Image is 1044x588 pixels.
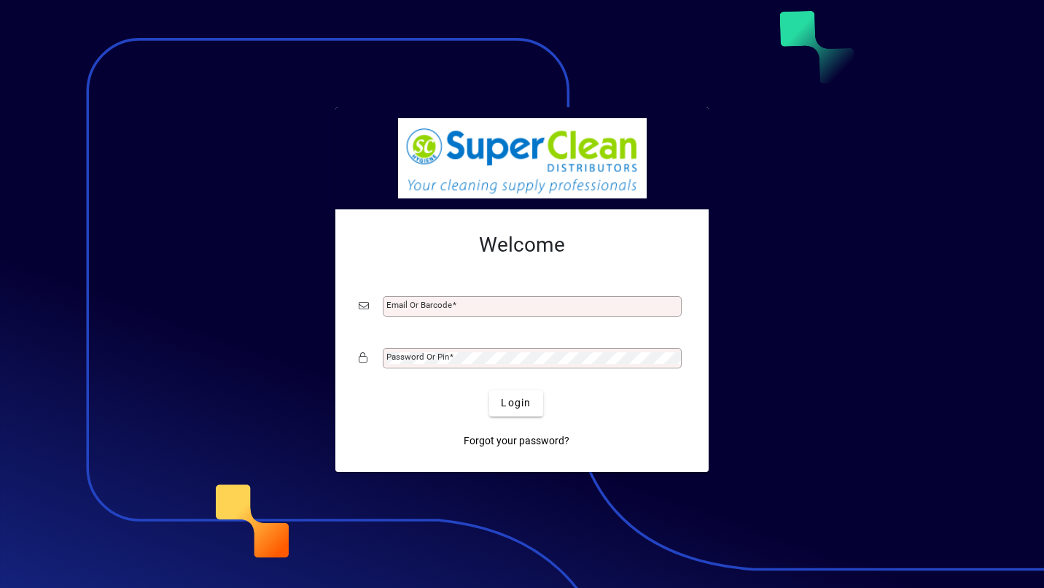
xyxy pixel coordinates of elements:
[386,352,449,362] mat-label: Password or Pin
[386,300,452,310] mat-label: Email or Barcode
[359,233,685,258] h2: Welcome
[501,395,531,411] span: Login
[489,390,542,417] button: Login
[458,428,575,454] a: Forgot your password?
[464,433,569,449] span: Forgot your password?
